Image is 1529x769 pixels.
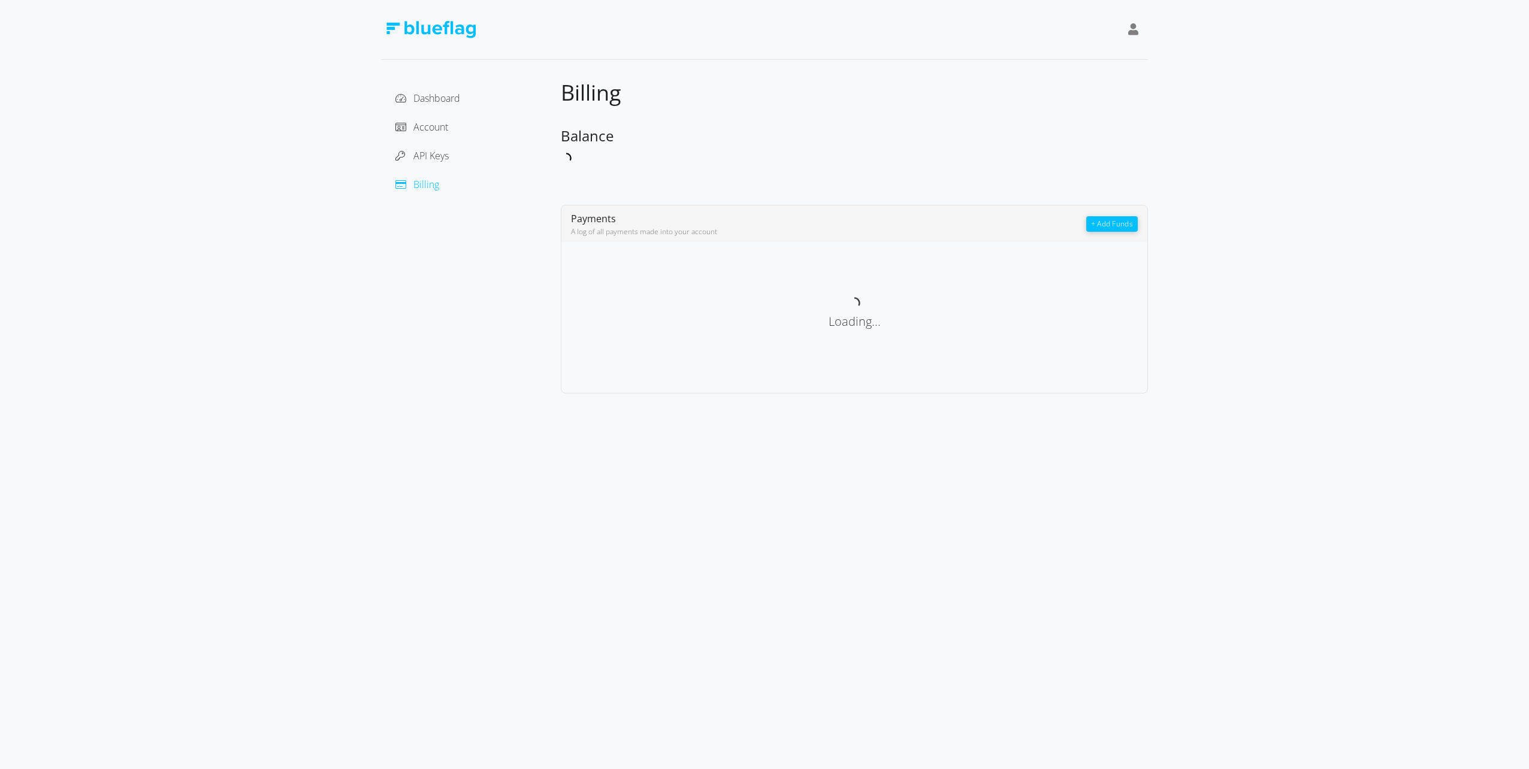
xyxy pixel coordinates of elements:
[571,313,1138,331] div: Loading...
[413,92,460,105] span: Dashboard
[413,178,439,191] span: Billing
[413,149,449,162] span: API Keys
[395,92,460,105] a: Dashboard
[571,226,1086,237] div: A log of all payments made into your account
[561,78,621,107] span: Billing
[571,212,616,225] span: Payments
[386,21,476,38] img: Blue Flag Logo
[1086,216,1138,232] button: + Add Funds
[413,120,448,134] span: Account
[561,126,614,146] span: Balance
[395,149,449,162] a: API Keys
[395,178,439,191] a: Billing
[395,120,448,134] a: Account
